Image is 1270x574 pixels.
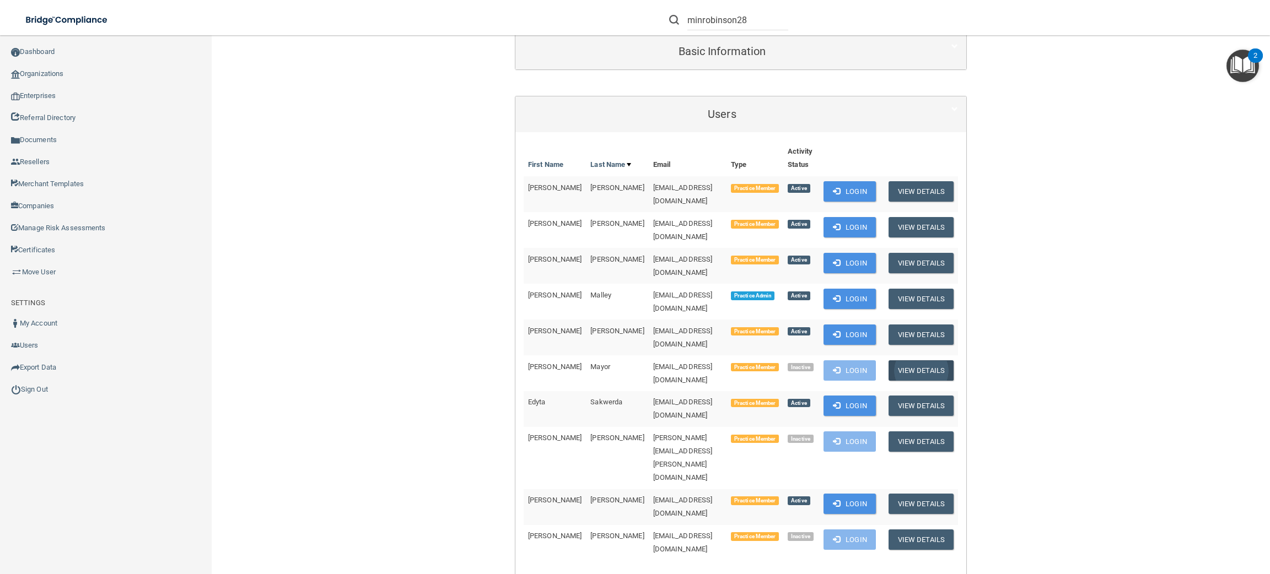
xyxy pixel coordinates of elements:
[653,219,713,241] span: [EMAIL_ADDRESS][DOMAIN_NAME]
[788,399,810,408] span: Active
[590,362,610,371] span: Mayor
[653,291,713,312] span: [EMAIL_ADDRESS][DOMAIN_NAME]
[788,435,814,443] span: Inactive
[649,140,727,176] th: Email
[653,183,713,205] span: [EMAIL_ADDRESS][DOMAIN_NAME]
[727,140,783,176] th: Type
[11,341,20,350] img: icon-users.e205127d.png
[528,158,563,171] a: First Name
[11,48,20,57] img: ic_dashboard_dark.d01f4a41.png
[524,39,958,64] a: Basic Information
[11,93,20,100] img: enterprise.0d942306.png
[824,494,876,514] button: Login
[687,10,788,30] input: Search
[1253,56,1257,70] div: 2
[524,102,958,127] a: Users
[653,362,713,384] span: [EMAIL_ADDRESS][DOMAIN_NAME]
[889,396,954,416] button: View Details
[528,327,582,335] span: [PERSON_NAME]
[788,327,810,336] span: Active
[528,291,582,299] span: [PERSON_NAME]
[528,398,546,406] span: Edyta
[731,435,779,443] span: Practice Member
[824,324,876,345] button: Login
[528,219,582,228] span: [PERSON_NAME]
[731,184,779,193] span: Practice Member
[11,385,21,394] img: ic_power_dark.7ecde6b1.png
[653,398,713,419] span: [EMAIL_ADDRESS][DOMAIN_NAME]
[11,158,20,166] img: ic_reseller.de258add.png
[783,140,819,176] th: Activity Status
[824,360,876,381] button: Login
[889,494,954,514] button: View Details
[788,363,814,372] span: Inactive
[731,256,779,264] span: Practice Member
[1080,497,1257,540] iframe: Drift Widget Chat Controller
[731,291,774,300] span: Practice Admin
[731,363,779,372] span: Practice Member
[528,434,582,442] span: [PERSON_NAME]
[731,220,779,229] span: Practice Member
[528,496,582,504] span: [PERSON_NAME]
[11,319,20,328] img: ic_user_dark.df1a06c3.png
[788,256,810,264] span: Active
[788,220,810,229] span: Active
[788,532,814,541] span: Inactive
[528,255,582,263] span: [PERSON_NAME]
[590,496,644,504] span: [PERSON_NAME]
[824,529,876,550] button: Login
[590,398,622,406] span: Sakwerda
[824,289,876,309] button: Login
[788,291,810,300] span: Active
[11,70,20,79] img: organization-icon.f8decf85.png
[788,496,810,505] span: Active
[590,183,644,192] span: [PERSON_NAME]
[824,431,876,452] button: Login
[731,327,779,336] span: Practice Member
[590,434,644,442] span: [PERSON_NAME]
[590,532,644,540] span: [PERSON_NAME]
[669,15,679,25] img: ic-search.3b580494.png
[889,289,954,309] button: View Details
[889,529,954,550] button: View Details
[788,184,810,193] span: Active
[11,136,20,145] img: icon-documents.8dae5593.png
[731,399,779,408] span: Practice Member
[731,496,779,505] span: Practice Member
[653,327,713,348] span: [EMAIL_ADDRESS][DOMAIN_NAME]
[524,45,921,57] h5: Basic Information
[824,253,876,273] button: Login
[590,327,644,335] span: [PERSON_NAME]
[590,219,644,228] span: [PERSON_NAME]
[824,396,876,416] button: Login
[1226,50,1259,82] button: Open Resource Center, 2 new notifications
[528,362,582,371] span: [PERSON_NAME]
[889,217,954,237] button: View Details
[590,291,611,299] span: Malley
[653,434,713,481] span: [PERSON_NAME][EMAIL_ADDRESS][PERSON_NAME][DOMAIN_NAME]
[11,363,20,372] img: icon-export.b9366987.png
[11,267,22,278] img: briefcase.64adab9b.png
[17,9,118,31] img: bridge_compliance_login_screen.278c3ca4.svg
[524,108,921,120] h5: Users
[653,496,713,517] span: [EMAIL_ADDRESS][DOMAIN_NAME]
[528,532,582,540] span: [PERSON_NAME]
[653,532,713,553] span: [EMAIL_ADDRESS][DOMAIN_NAME]
[889,181,954,202] button: View Details
[11,296,45,310] label: SETTINGS
[824,217,876,237] button: Login
[528,183,582,192] span: [PERSON_NAME]
[653,255,713,277] span: [EMAIL_ADDRESS][DOMAIN_NAME]
[590,158,631,171] a: Last Name
[889,431,954,452] button: View Details
[824,181,876,202] button: Login
[889,360,954,381] button: View Details
[731,532,779,541] span: Practice Member
[590,255,644,263] span: [PERSON_NAME]
[889,253,954,273] button: View Details
[889,324,954,345] button: View Details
